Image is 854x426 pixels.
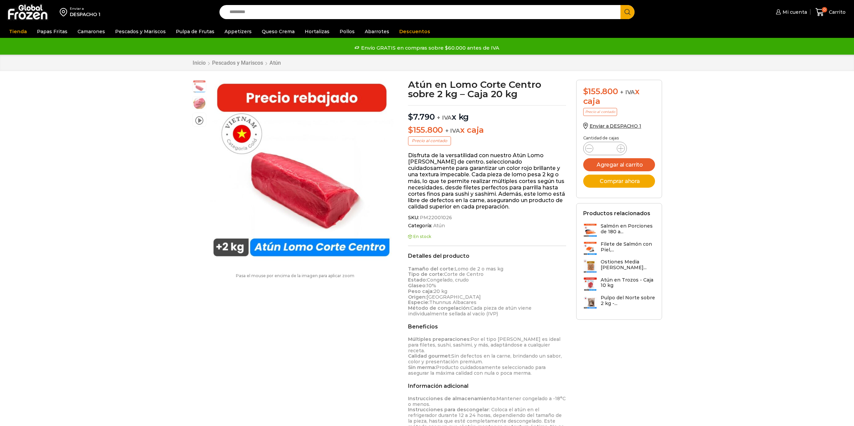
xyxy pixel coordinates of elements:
[583,210,650,217] h2: Productos relacionados
[408,125,413,135] span: $
[445,127,460,134] span: + IVA
[408,152,566,210] p: Disfruta de la versatilidad con nuestro Atún Lomo [PERSON_NAME] de centro, seleccionado cuidadosa...
[70,11,100,18] div: DESPACHO 1
[583,87,655,106] div: x caja
[408,253,566,259] h2: Detalles del producto
[583,123,641,129] a: Enviar a DESPACHO 1
[408,112,413,122] span: $
[774,5,807,19] a: Mi cuenta
[210,80,394,264] div: 1 / 3
[74,25,108,38] a: Camarones
[822,7,827,12] span: 0
[583,86,588,96] span: $
[827,9,846,15] span: Carrito
[601,259,655,270] h3: Ostiones Media [PERSON_NAME]...
[437,114,452,121] span: + IVA
[408,112,435,122] bdi: 7.790
[583,295,655,309] a: Pulpo del Norte sobre 2 kg -...
[620,89,635,96] span: + IVA
[6,25,30,38] a: Tienda
[583,158,655,171] button: Agregar al carrito
[408,353,451,359] strong: Calidad gourmet:
[590,123,641,129] span: Enviar a DESPACHO 1
[172,25,218,38] a: Pulpa de Frutas
[70,6,100,11] div: Enviar a
[258,25,298,38] a: Queso Crema
[408,288,434,294] strong: Peso caja:
[396,25,434,38] a: Descuentos
[269,60,281,66] a: Atún
[408,305,470,311] strong: Método de congelación:
[408,266,566,317] p: Lomo de 2 o mas kg Corte de Centro Congelado, crudo 10% 20 kg [GEOGRAPHIC_DATA] Thunnus Albacares...
[583,175,655,188] button: Comprar ahora
[814,4,847,20] a: 0 Carrito
[301,25,333,38] a: Hortalizas
[583,241,655,256] a: Filete de Salmón con Piel,...
[408,234,566,239] p: En stock
[620,5,635,19] button: Search button
[221,25,255,38] a: Appetizers
[192,273,398,278] p: Pasa el mouse por encima de la imagen para aplicar zoom
[583,136,655,140] p: Cantidad de cajas
[419,215,452,221] span: PM22001026
[408,277,427,283] strong: Estado:
[601,241,655,253] h3: Filete de Salmón con Piel,...
[408,105,566,122] p: x kg
[599,144,611,153] input: Product quantity
[212,60,263,66] a: Pescados y Mariscos
[583,86,618,96] bdi: 155.800
[601,223,655,235] h3: Salmón en Porciones de 180 a...
[408,125,443,135] bdi: 155.800
[781,9,807,15] span: Mi cuenta
[408,336,470,342] strong: Múltiples preparaciones:
[601,295,655,306] h3: Pulpo del Norte sobre 2 kg -...
[361,25,393,38] a: Abarrotes
[192,60,281,66] nav: Breadcrumb
[408,364,436,370] strong: Sin merma:
[408,136,451,145] p: Precio al contado
[583,277,655,292] a: Atún en Trozos - Caja 10 kg
[408,271,444,277] strong: Tipo de corte:
[408,283,426,289] strong: Glaseo:
[210,80,394,264] img: atun corte centro
[408,294,426,300] strong: Origen:
[408,125,566,135] p: x caja
[432,223,445,229] a: Atún
[336,25,358,38] a: Pollos
[408,299,429,305] strong: Especie:
[408,223,566,229] span: Categoría:
[583,259,655,273] a: Ostiones Media [PERSON_NAME]...
[408,80,566,99] h1: Atún en Lomo Corte Centro sobre 2 kg – Caja 20 kg
[408,383,566,389] h2: Información adicional
[408,337,566,376] p: Por el tipo [PERSON_NAME] es ideal para filetes, sushi, sashimi, y más, adaptándose a cualquier r...
[583,108,617,116] p: Precio al contado
[601,277,655,289] h3: Atún en Trozos - Caja 10 kg
[60,6,70,18] img: address-field-icon.svg
[193,97,206,110] span: atun-lomo-corte
[193,80,206,94] span: atun corte centro
[112,25,169,38] a: Pescados y Mariscos
[408,407,489,413] strong: Instrucciones para descongelar
[408,266,455,272] strong: Tamaño del corte:
[408,395,497,402] strong: Instrucciones de almacenamiento:
[408,215,566,221] span: SKU:
[192,60,206,66] a: Inicio
[34,25,71,38] a: Papas Fritas
[408,323,566,330] h2: Beneficios
[583,223,655,238] a: Salmón en Porciones de 180 a...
